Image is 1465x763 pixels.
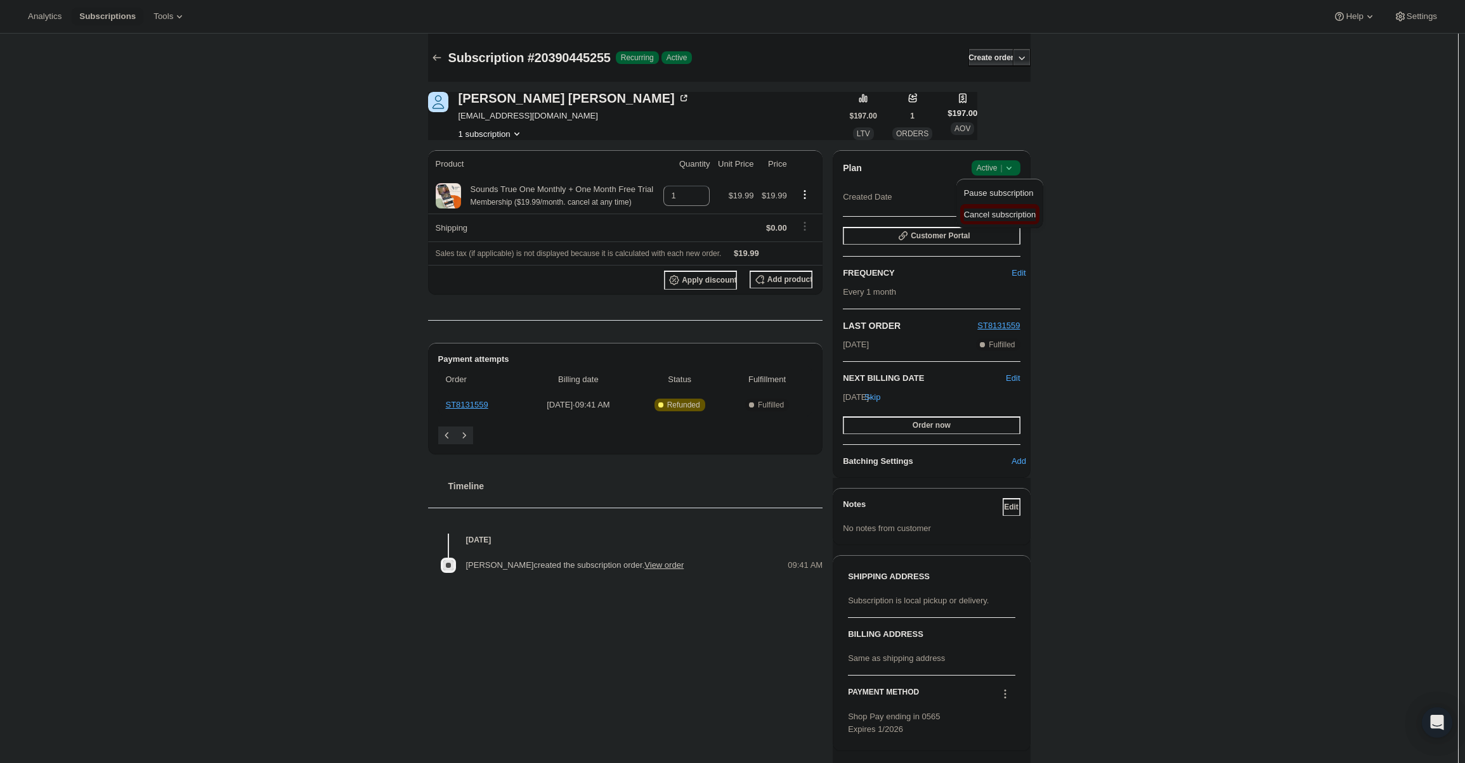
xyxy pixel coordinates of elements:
[1386,8,1445,25] button: Settings
[977,319,1020,332] button: ST8131559
[79,11,136,22] span: Subscriptions
[977,321,1020,330] a: ST8131559
[911,231,970,241] span: Customer Portal
[843,267,1017,279] h2: FREQUENCY
[795,219,815,233] button: Shipping actions
[750,271,812,288] button: Add product
[896,129,928,138] span: ORDERS
[660,150,714,178] th: Quantity
[428,49,446,67] button: Subscriptions
[526,373,630,386] span: Billing date
[843,372,1006,385] h2: NEXT BILLING DATE
[848,687,919,704] h3: PAYMENT METHOD
[910,111,915,121] span: 1
[448,51,611,65] span: Subscription #20390445255
[843,498,1002,516] h3: Notes
[734,248,759,258] span: $19.99
[960,183,1039,203] button: Pause subscription
[461,183,654,208] div: Sounds True One Monthly + One Month Free Trial
[850,107,877,125] button: $197.00
[1407,11,1437,22] span: Settings
[1012,267,1025,279] span: Edit
[436,183,461,208] img: product img
[843,338,869,351] span: [DATE]
[459,127,523,140] button: Product actions
[72,8,143,25] button: Subscriptions
[1000,163,1002,173] span: |
[667,53,687,63] span: Active
[762,191,787,200] span: $19.99
[436,249,722,258] span: Sales tax (if applicable) is not displayed because it is calculated with each new order.
[621,53,654,63] span: Recurring
[1325,8,1383,25] button: Help
[1010,263,1028,283] button: Edit
[667,400,700,410] span: Refunded
[968,53,1013,63] span: Create order
[848,712,940,734] span: Shop Pay ending in 0565 Expires 1/2026
[864,387,882,407] button: Skip
[788,559,823,572] span: 09:41 AM
[848,596,989,605] span: Subscription is local pickup or delivery.
[758,400,784,410] span: Fulfilled
[729,191,754,200] span: $19.99
[438,353,813,366] h2: Payment attempts
[857,129,870,138] span: LTV
[1012,455,1026,468] span: Add
[438,366,523,394] th: Order
[146,8,193,25] button: Tools
[438,426,813,444] nav: Pagination
[843,416,1020,434] button: Order now
[153,11,173,22] span: Tools
[989,340,1015,350] span: Fulfilled
[904,107,921,125] button: 1
[471,198,632,207] small: Membership ($19.99/month. cancel at any time)
[664,271,737,290] button: Apply discount
[428,214,660,241] th: Shipping
[954,124,970,133] span: AOV
[757,150,790,178] th: Price
[848,570,1015,583] h3: SHIPPING ADDRESS
[713,150,757,178] th: Unit Price
[682,275,737,285] span: Apply discount
[848,653,945,663] span: Same as shipping address
[1010,451,1028,471] button: Add
[843,227,1020,245] button: Customer Portal
[843,191,892,203] span: Created Date
[428,92,448,112] span: Sally Garrido-Spencer
[526,399,630,411] span: [DATE] · 09:41 AM
[850,111,877,121] span: $197.00
[729,373,805,386] span: Fulfillment
[848,628,1015,641] h3: BILLING ADDRESS
[466,560,684,570] span: [PERSON_NAME] created the subscription order.
[795,188,815,202] button: Product actions
[947,107,977,120] span: $197.00
[1004,502,1019,512] span: Edit
[1003,498,1020,516] button: Edit
[843,392,874,402] span: [DATE] ·
[637,373,722,386] span: Status
[843,162,862,174] h2: Plan
[428,534,823,546] h4: [DATE]
[1346,11,1363,22] span: Help
[843,287,896,297] span: Every 1 month
[28,11,62,22] span: Analytics
[766,223,787,233] span: $0.00
[1422,707,1452,738] div: Open Intercom Messenger
[977,162,1015,174] span: Active
[428,150,660,178] th: Product
[960,204,1039,224] button: Cancel subscription
[843,455,1017,468] h6: Batching Settings
[767,274,812,285] span: Add product
[968,49,1013,67] button: Create order
[644,560,684,570] a: View order
[459,92,690,105] div: [PERSON_NAME] [PERSON_NAME]
[459,110,690,122] span: [EMAIL_ADDRESS][DOMAIN_NAME]
[20,8,69,25] button: Analytics
[964,210,1036,219] span: Cancel subscription
[964,188,1034,198] span: Pause subscription
[448,480,823,492] h2: Timeline
[1006,372,1020,385] span: Edit
[864,391,880,404] span: Skip
[843,319,977,332] h2: LAST ORDER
